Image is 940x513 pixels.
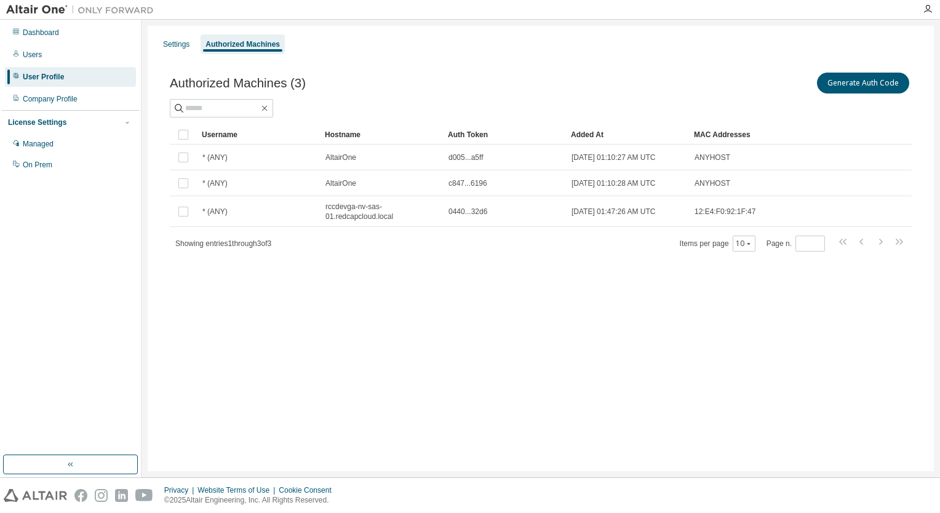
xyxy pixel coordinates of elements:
span: Page n. [767,236,825,252]
span: Showing entries 1 through 3 of 3 [175,239,271,248]
img: altair_logo.svg [4,489,67,502]
p: © 2025 Altair Engineering, Inc. All Rights Reserved. [164,495,339,506]
div: Username [202,125,315,145]
span: [DATE] 01:10:28 AM UTC [572,178,656,188]
div: On Prem [23,160,52,170]
span: d005...a5ff [448,153,484,162]
span: AltairOne [325,178,356,188]
div: Authorized Machines [205,39,280,49]
span: * (ANY) [202,153,228,162]
img: facebook.svg [74,489,87,502]
span: [DATE] 01:47:26 AM UTC [572,207,656,217]
div: Hostname [325,125,438,145]
button: Generate Auth Code [817,73,909,93]
div: Privacy [164,485,197,495]
div: User Profile [23,72,64,82]
div: Website Terms of Use [197,485,279,495]
img: instagram.svg [95,489,108,502]
div: MAC Addresses [694,125,783,145]
img: linkedin.svg [115,489,128,502]
span: AltairOne [325,153,356,162]
span: [DATE] 01:10:27 AM UTC [572,153,656,162]
div: Managed [23,139,54,149]
button: 10 [736,239,752,249]
div: Auth Token [448,125,561,145]
img: Altair One [6,4,160,16]
span: * (ANY) [202,178,228,188]
div: Dashboard [23,28,59,38]
span: 0440...32d6 [448,207,487,217]
span: 12:E4:F0:92:1F:47 [695,207,755,217]
span: Authorized Machines (3) [170,76,306,90]
div: License Settings [8,117,66,127]
div: Company Profile [23,94,78,104]
img: youtube.svg [135,489,153,502]
div: Added At [571,125,684,145]
div: Users [23,50,42,60]
span: * (ANY) [202,207,228,217]
span: Items per page [680,236,755,252]
div: Settings [163,39,189,49]
span: rccdevga-nv-sas-01.redcapcloud.local [325,202,437,221]
span: ANYHOST [695,153,730,162]
div: Cookie Consent [279,485,338,495]
span: ANYHOST [695,178,730,188]
span: c847...6196 [448,178,487,188]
